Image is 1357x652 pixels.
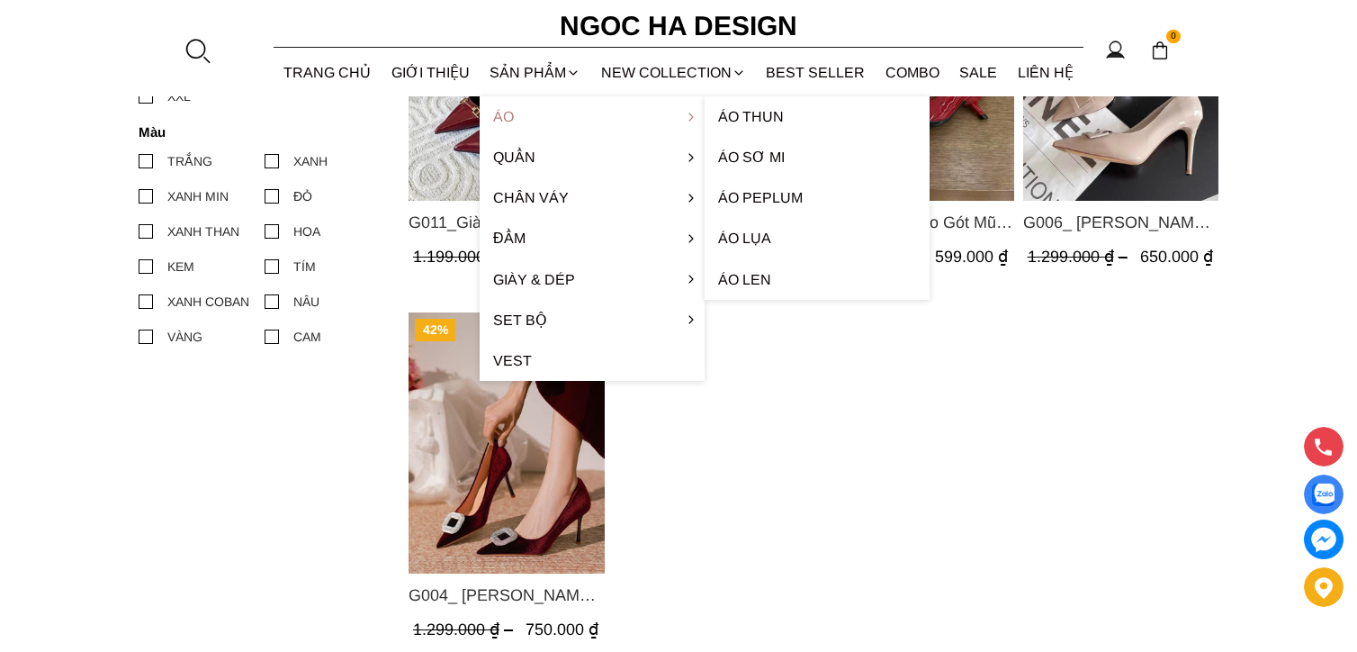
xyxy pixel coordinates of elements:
[935,249,1008,267] span: 599.000 ₫
[705,177,930,218] a: Áo Peplum
[293,222,320,241] div: HOA
[480,218,705,258] a: Đầm
[167,186,229,206] div: XANH MIN
[293,257,316,276] div: TÍM
[705,259,930,300] a: Áo len
[293,186,312,206] div: ĐỎ
[1304,475,1344,514] a: Display image
[167,222,239,241] div: XANH THAN
[409,312,605,574] img: G004_ Giày Cao Gót Mũi Nhọn Đính Đá
[413,620,517,638] span: 1.299.000 ₫
[949,49,1008,96] a: SALE
[480,340,705,381] a: Vest
[756,49,876,96] a: BEST SELLER
[293,151,328,171] div: XANH
[480,259,705,300] a: Giày & Dép
[167,292,249,312] div: XANH COBAN
[1008,49,1084,96] a: LIÊN HỆ
[705,137,930,177] a: Áo sơ mi
[1312,484,1335,506] img: Display image
[382,49,481,96] a: GIỚI THIỆU
[480,49,591,96] div: SẢN PHẨM
[1166,30,1181,44] span: 0
[413,249,517,267] span: 1.199.000 ₫
[167,327,202,347] div: VÀNG
[480,177,705,218] a: Chân váy
[274,49,382,96] a: TRANG CHỦ
[591,49,757,96] a: NEW COLLECTION
[167,257,194,276] div: KEM
[409,210,605,235] span: G011_Giày Đỏ Dây
[409,210,605,235] a: Link to G011_Giày Đỏ Dây
[1304,520,1344,559] a: messenger
[167,151,212,171] div: TRẮNG
[409,312,605,574] a: Product image - G004_ Giày Cao Gót Mũi Nhọn Đính Đá
[293,327,321,347] div: CAM
[1028,249,1132,267] span: 1.299.000 ₫
[705,218,930,258] a: Áo lụa
[544,5,813,48] a: Ngoc Ha Design
[480,137,705,177] a: Quần
[526,620,598,638] span: 750.000 ₫
[705,96,930,137] a: Áo thun
[167,86,191,106] div: XXL
[1023,210,1219,235] a: Link to G006_ Giày Cao Gót Mũi Nhọn Đính Bản Vuông
[480,300,705,340] a: Set Bộ
[876,49,950,96] a: Combo
[409,583,605,608] a: Link to G004_ Giày Cao Gót Mũi Nhọn Đính Đá
[1023,210,1219,235] span: G006_ [PERSON_NAME] Gót Mũi Nhọn Đính Bản Vuông
[139,124,379,140] h4: Màu
[1150,41,1170,60] img: img-CART-ICON-ksit0nf1
[1140,249,1213,267] span: 650.000 ₫
[409,583,605,608] span: G004_ [PERSON_NAME] Gót Mũi Nhọn Đính Đá
[293,292,319,312] div: NÂU
[480,96,705,137] a: Áo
